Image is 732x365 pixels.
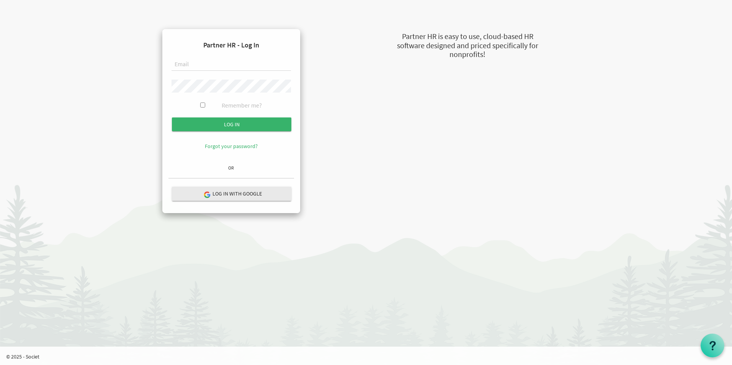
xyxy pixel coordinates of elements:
[222,101,262,110] label: Remember me?
[172,187,291,201] button: Log in with Google
[168,35,294,55] h4: Partner HR - Log In
[172,117,291,131] input: Log in
[6,353,732,360] p: © 2025 - Societ
[203,191,210,198] img: google-logo.png
[172,58,291,71] input: Email
[205,143,258,150] a: Forgot your password?
[358,49,577,60] div: nonprofits!
[358,31,577,42] div: Partner HR is easy to use, cloud-based HR
[358,40,577,51] div: software designed and priced specifically for
[168,165,294,170] h6: OR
